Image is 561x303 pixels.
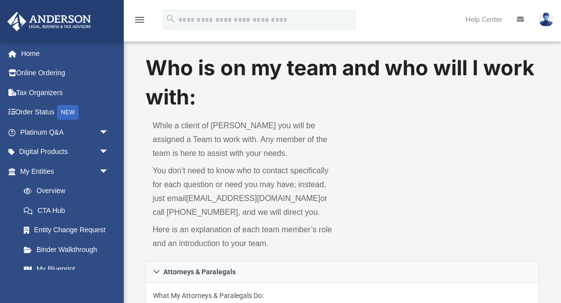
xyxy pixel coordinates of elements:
i: search [165,13,176,24]
a: Digital Productsarrow_drop_down [7,142,124,162]
a: Order StatusNEW [7,102,124,123]
h1: Who is on my team and who will I work with: [146,53,539,112]
p: You don’t need to know who to contact specifically for each question or need you may have; instea... [153,164,335,219]
a: Home [7,44,124,63]
a: Tax Organizers [7,83,124,102]
a: Binder Walkthrough [14,240,124,259]
span: arrow_drop_down [99,122,119,143]
a: [EMAIL_ADDRESS][DOMAIN_NAME] [186,194,320,202]
img: User Pic [539,12,554,27]
span: Attorneys & Paralegals [163,268,236,275]
p: While a client of [PERSON_NAME] you will be assigned a Team to work with. Any member of the team ... [153,119,335,160]
a: menu [134,19,146,26]
span: arrow_drop_down [99,161,119,182]
div: NEW [57,105,79,120]
a: Overview [14,181,124,201]
span: arrow_drop_down [99,142,119,162]
img: Anderson Advisors Platinum Portal [4,12,94,31]
a: Platinum Q&Aarrow_drop_down [7,122,124,142]
a: Entity Change Request [14,220,124,240]
p: Here is an explanation of each team member’s role and an introduction to your team. [153,223,335,251]
a: Online Ordering [7,63,124,83]
a: My Blueprint [14,259,119,279]
i: menu [134,14,146,26]
a: CTA Hub [14,201,124,220]
a: Attorneys & Paralegals [146,261,539,283]
a: My Entitiesarrow_drop_down [7,161,124,181]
